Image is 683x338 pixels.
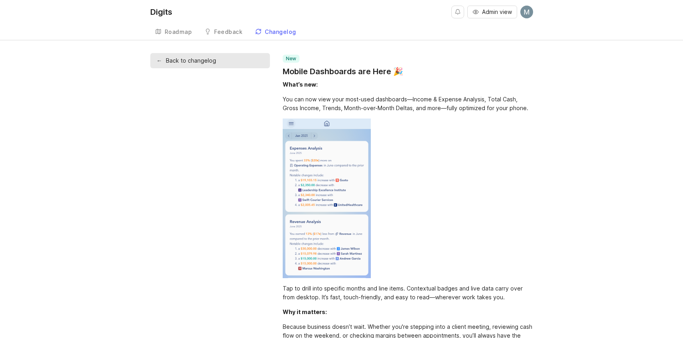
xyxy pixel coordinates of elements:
[150,8,172,16] div: Digits
[150,24,197,40] a: Roadmap
[165,29,192,35] div: Roadmap
[265,29,296,35] div: Changelog
[283,119,371,278] img: 1554
[283,95,533,113] div: You can now view your most-used dashboards—Income & Expense Analysis, Total Cash, Gross Income, T...
[283,308,327,315] div: Why it matters:
[250,24,301,40] a: Changelog
[214,29,242,35] div: Feedback
[200,24,247,40] a: Feedback
[150,53,270,68] a: ←Back to changelog
[482,8,512,16] span: Admin view
[467,6,517,18] button: Admin view
[451,6,464,18] button: Notifications
[283,284,533,302] div: Tap to drill into specific months and line items. Contextual badges and live data carry over from...
[520,6,533,18] img: Michelle Henley
[286,55,296,62] p: new
[157,56,162,65] div: ←
[283,81,318,88] div: What’s new:
[283,66,403,77] a: Mobile Dashboards are Here 🎉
